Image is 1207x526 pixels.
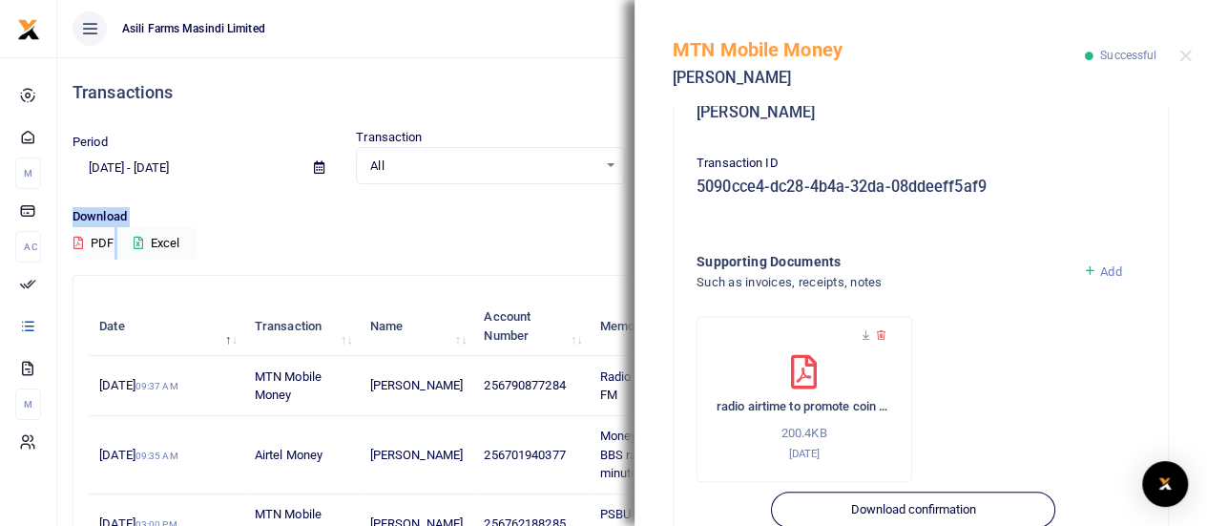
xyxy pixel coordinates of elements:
[370,157,596,176] span: All
[17,21,40,35] a: logo-small logo-large logo-large
[1100,264,1121,279] span: Add
[484,448,565,462] span: 256701940377
[73,133,108,152] label: Period
[697,103,1145,122] h5: [PERSON_NAME]
[600,369,733,403] span: Radio aritime at Kibanda FM
[15,158,41,189] li: M
[135,451,178,461] small: 09:35 AM
[73,227,114,260] button: PDF
[17,18,40,41] img: logo-small
[99,448,177,462] span: [DATE]
[244,297,360,356] th: Transaction: activate to sort column ascending
[255,369,322,403] span: MTN Mobile Money
[1100,49,1156,62] span: Successful
[73,152,299,184] input: select period
[135,381,178,391] small: 09:37 AM
[114,20,273,37] span: Asili Farms Masindi Limited
[484,378,565,392] span: 256790877284
[1142,461,1188,507] div: Open Intercom Messenger
[1083,264,1122,279] a: Add
[697,251,1068,272] h4: Supporting Documents
[673,69,1085,88] h5: [PERSON_NAME]
[99,378,177,392] span: [DATE]
[356,128,422,147] label: Transaction
[89,297,244,356] th: Date: activate to sort column descending
[697,316,912,482] div: radio airtime to promote coin (1)
[117,227,196,260] button: Excel
[1179,50,1192,62] button: Close
[370,448,463,462] span: [PERSON_NAME]
[73,207,1192,227] p: Download
[473,297,589,356] th: Account Number: activate to sort column ascending
[73,82,1192,103] h4: Transactions
[673,38,1085,61] h5: MTN Mobile Money
[589,297,760,356] th: Memo: activate to sort column ascending
[600,429,729,480] span: Money to pay airtime at BBS radio station for 30 minutes
[255,448,323,462] span: Airtel Money
[697,272,1068,293] h4: Such as invoices, receipts, notes
[697,178,1145,197] h5: 5090cce4-dc28-4b4a-32da-08ddeeff5af9
[717,399,892,414] h6: radio airtime to promote coin (1)
[697,154,1145,174] p: Transaction ID
[15,231,41,263] li: Ac
[15,389,41,420] li: M
[788,447,820,460] small: [DATE]
[717,424,892,444] p: 200.4KB
[359,297,473,356] th: Name: activate to sort column ascending
[370,378,463,392] span: [PERSON_NAME]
